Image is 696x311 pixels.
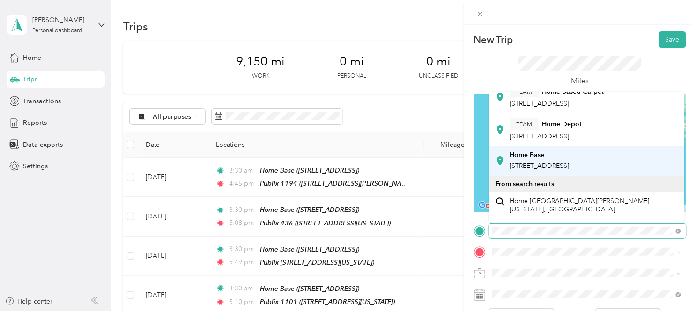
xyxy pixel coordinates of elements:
[644,259,696,311] iframe: Everlance-gr Chat Button Frame
[510,151,545,159] strong: Home Base
[542,87,604,96] strong: Home Based Carpet
[571,75,589,87] p: Miles
[510,132,570,140] span: [STREET_ADDRESS]
[510,197,678,213] span: Home [GEOGRAPHIC_DATA][PERSON_NAME][US_STATE], [GEOGRAPHIC_DATA]
[476,200,507,212] img: Google
[474,33,513,46] p: New Trip
[510,118,539,130] button: TEAM
[542,120,582,129] strong: Home Depot
[659,31,686,48] button: Save
[510,162,570,170] span: [STREET_ADDRESS]
[476,200,507,212] a: Open this area in Google Maps (opens a new window)
[510,100,570,108] span: [STREET_ADDRESS]
[517,87,533,96] span: TEAM
[510,86,539,97] button: TEAM
[496,180,554,188] span: From search results
[517,120,533,129] span: TEAM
